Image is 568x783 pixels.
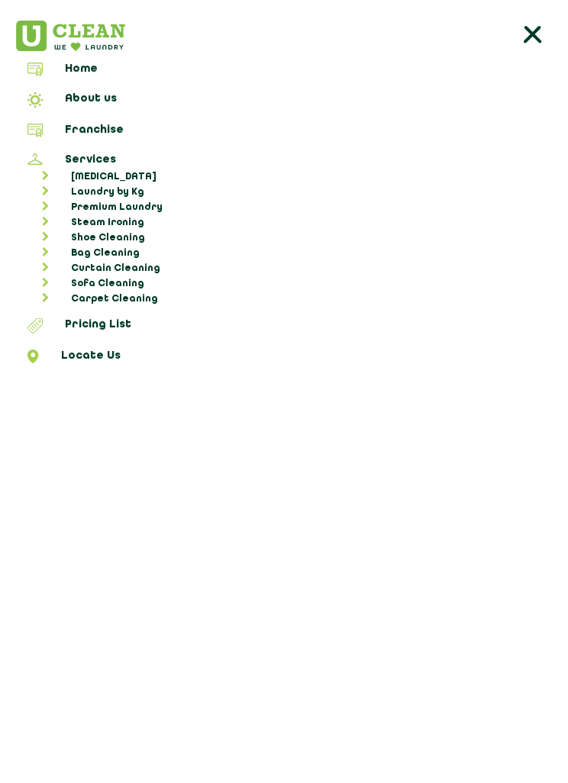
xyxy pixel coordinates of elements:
[21,246,563,261] a: Bag Cleaning
[21,215,563,230] a: Steam Ironing
[21,169,563,185] a: [MEDICAL_DATA]
[21,185,563,200] a: Laundry by Kg
[5,350,563,368] a: Locate Us
[5,124,563,142] a: Franchise
[5,92,563,112] a: About us
[5,153,563,169] a: Services
[21,261,563,276] a: Curtain Cleaning
[21,200,563,215] a: Premium Laundry
[5,63,563,81] a: Home
[5,21,125,51] img: UClean Laundry and Dry Cleaning
[5,318,563,338] a: Pricing List
[21,292,563,307] a: Carpet Cleaning
[21,276,563,292] a: Sofa Cleaning
[21,230,563,246] a: Shoe Cleaning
